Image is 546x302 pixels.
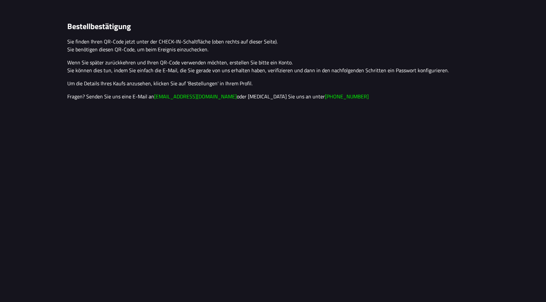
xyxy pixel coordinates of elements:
[154,92,237,100] a: [EMAIL_ADDRESS][DOMAIN_NAME]
[67,92,479,100] p: Fragen? Senden Sie uns eine E-Mail an oder [MEDICAL_DATA] Sie uns an unter
[325,92,369,100] a: [PHONE_NUMBER]
[67,38,479,53] p: Sie finden Ihren QR-Code jetzt unter der CHECK-IN-Schaltfläche (oben rechts auf dieser Seite). Si...
[67,22,479,31] h1: Bestellbestätigung
[67,79,479,87] p: Um die Details Ihres Kaufs anzusehen, klicken Sie auf 'Bestellungen' in Ihrem Profil.
[67,59,479,74] p: Wenn Sie später zurückkehren und Ihren QR-Code verwenden möchten, erstellen Sie bitte ein Konto. ...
